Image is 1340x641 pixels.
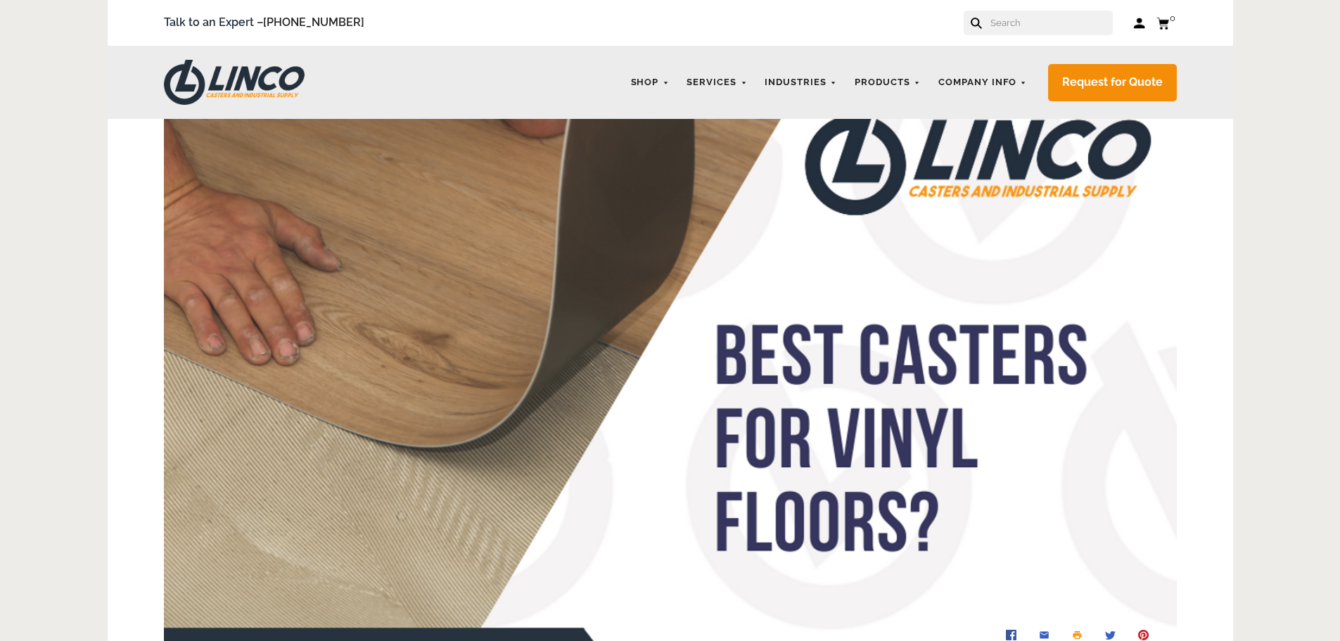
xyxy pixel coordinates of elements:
img: LINCO CASTERS & INDUSTRIAL SUPPLY [164,60,305,105]
span: Talk to an Expert – [164,13,364,32]
a: Shop [624,69,677,96]
a: [PHONE_NUMBER] [263,15,364,29]
a: 0 [1156,14,1177,32]
input: Search [989,11,1113,35]
a: Industries [758,69,844,96]
a: Services [679,69,754,96]
a: Products [848,69,928,96]
a: Log in [1134,16,1146,30]
a: Company Info [931,69,1034,96]
span: 0 [1170,13,1175,23]
a: Request for Quote [1048,64,1177,101]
